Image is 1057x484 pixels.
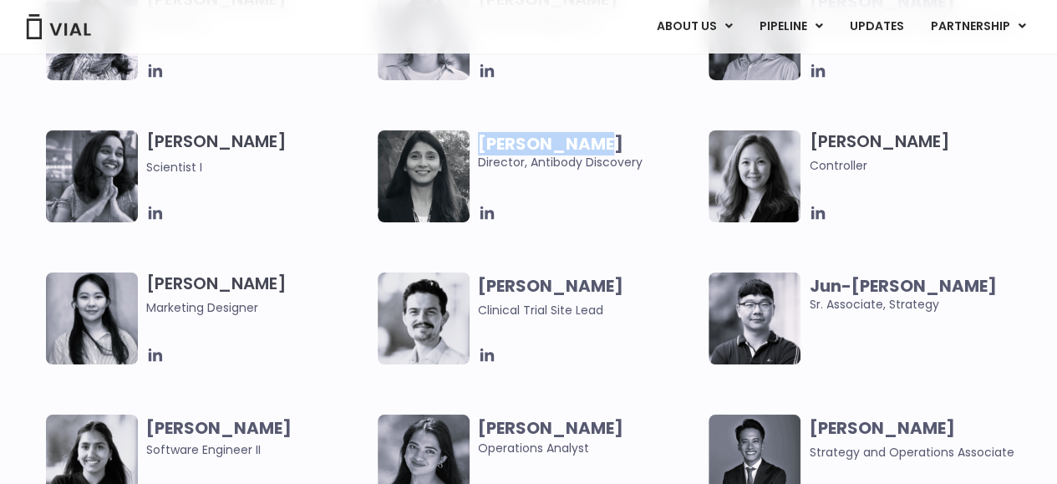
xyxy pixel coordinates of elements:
[746,13,836,41] a: PIPELINEMenu Toggle
[146,298,369,317] span: Marketing Designer
[478,302,603,318] span: Clinical Trial Site Lead
[378,130,470,222] img: Headshot of smiling woman named Swati
[146,441,261,458] span: Software Engineer II
[809,274,996,298] b: Jun-[PERSON_NAME]
[917,13,1039,41] a: PARTNERSHIPMenu Toggle
[809,277,1032,313] span: Sr. Associate, Strategy
[478,135,701,171] span: Director, Antibody Discovery
[146,159,202,176] span: Scientist I
[146,273,369,317] h3: [PERSON_NAME]
[478,416,623,440] b: [PERSON_NAME]
[643,13,745,41] a: ABOUT USMenu Toggle
[146,130,369,176] h3: [PERSON_NAME]
[46,273,138,364] img: Smiling woman named Yousun
[809,444,1014,461] span: Strategy and Operations Associate
[709,130,800,222] img: Image of smiling woman named Aleina
[478,419,701,457] span: Operations Analyst
[836,13,917,41] a: UPDATES
[478,132,623,155] b: [PERSON_NAME]
[146,416,292,440] b: [PERSON_NAME]
[25,14,92,39] img: Vial Logo
[809,156,1032,175] span: Controller
[46,130,138,222] img: Headshot of smiling woman named Sneha
[809,130,1032,175] h3: [PERSON_NAME]
[709,273,800,364] img: Image of smiling man named Jun-Goo
[478,274,623,298] b: [PERSON_NAME]
[378,273,470,364] img: Image of smiling man named Glenn
[809,416,954,440] b: [PERSON_NAME]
